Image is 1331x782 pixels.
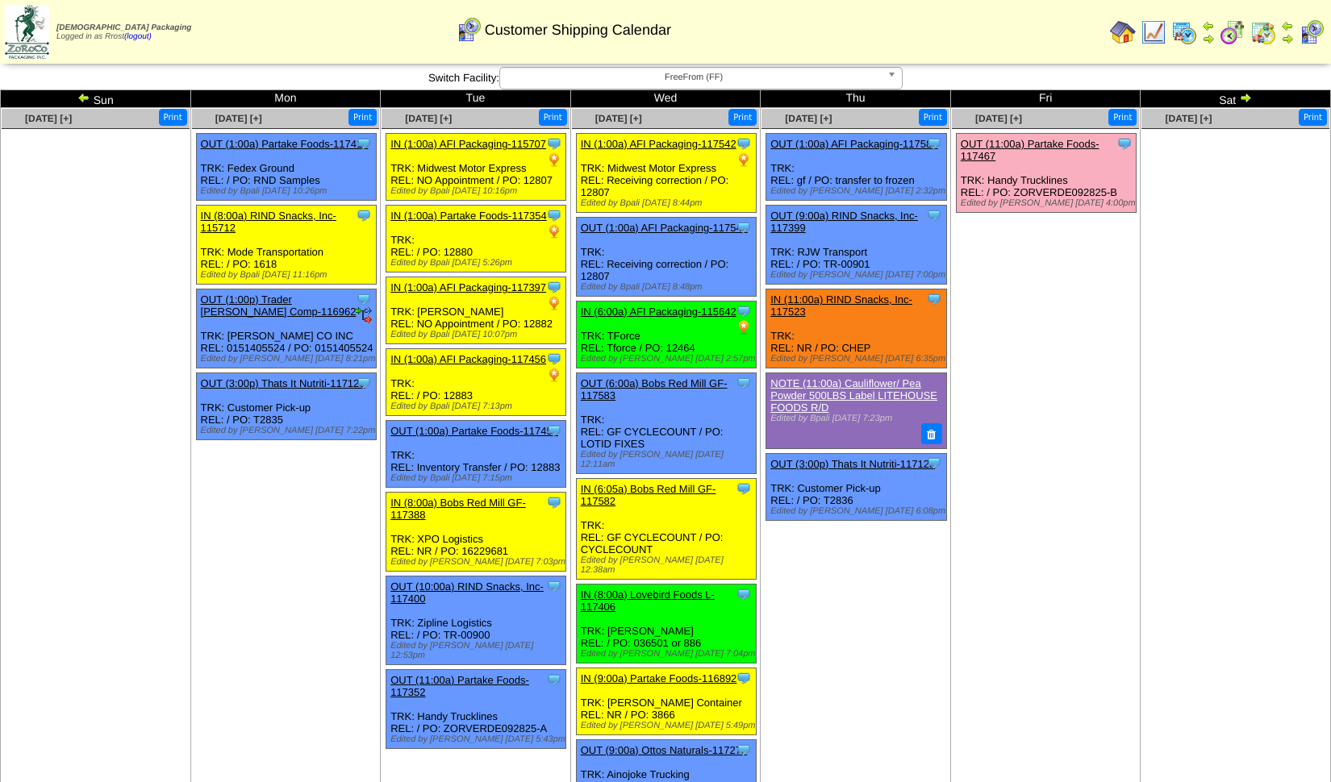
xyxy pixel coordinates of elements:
[766,289,946,368] div: TRK: REL: NR / PO: CHEP
[405,113,452,124] a: [DATE] [+]
[1281,32,1294,45] img: arrowright.gif
[546,367,562,383] img: PO
[1141,19,1166,45] img: line_graph.gif
[950,90,1141,108] td: Fri
[581,138,736,150] a: IN (1:00a) AFI Packaging-117542
[1,90,191,108] td: Sun
[926,455,942,471] img: Tooltip
[1202,32,1215,45] img: arrowright.gif
[736,219,752,235] img: Tooltip
[581,282,756,292] div: Edited by Bpali [DATE] 8:48pm
[921,423,942,444] button: Delete Note
[390,330,565,339] div: Edited by Bpali [DATE] 10:07pm
[546,152,562,168] img: PO
[919,109,947,126] button: Print
[581,589,715,613] a: IN (8:00a) Lovebird Foods L-117406
[736,135,752,152] img: Tooltip
[926,135,942,152] img: Tooltip
[576,373,756,474] div: TRK: REL: GF CYCLECOUNT / PO: LOTID FIXES
[770,354,945,364] div: Edited by [PERSON_NAME] [DATE] 6:35pm
[770,458,935,470] a: OUT (3:00p) Thats It Nutriti-117125
[386,134,566,201] div: TRK: Midwest Motor Express REL: NO Appointment / PO: 12807
[1171,19,1197,45] img: calendarprod.gif
[975,113,1022,124] span: [DATE] [+]
[356,307,372,323] img: EDI
[546,279,562,295] img: Tooltip
[581,672,737,684] a: IN (9:00a) Partake Foods-116892
[390,473,565,483] div: Edited by Bpali [DATE] 7:15pm
[390,734,565,744] div: Edited by [PERSON_NAME] [DATE] 5:43pm
[961,198,1136,208] div: Edited by [PERSON_NAME] [DATE] 4:00pm
[201,138,369,150] a: OUT (1:00a) Partake Foods-117416
[390,186,565,196] div: Edited by Bpali [DATE] 10:16pm
[390,138,546,150] a: IN (1:00a) AFI Packaging-115707
[1108,109,1137,126] button: Print
[1250,19,1276,45] img: calendarinout.gif
[1141,90,1331,108] td: Sat
[390,281,546,293] a: IN (1:00a) AFI Packaging-117397
[1116,135,1133,152] img: Tooltip
[386,493,566,572] div: TRK: XPO Logistics REL: NR / PO: 16229681
[736,586,752,602] img: Tooltip
[546,494,562,510] img: Tooltip
[56,23,191,41] span: Logged in as Rrost
[770,414,939,423] div: Edited by Bpali [DATE] 7:23pm
[196,373,376,440] div: TRK: Customer Pick-up REL: / PO: T2835
[390,557,565,567] div: Edited by [PERSON_NAME] [DATE] 7:03pm
[539,109,567,126] button: Print
[201,293,357,318] a: OUT (1:00p) Trader [PERSON_NAME] Comp-116962
[456,17,482,43] img: calendarcustomer.gif
[356,207,372,223] img: Tooltip
[581,222,748,234] a: OUT (1:00a) AFI Packaging-117543
[386,576,566,665] div: TRK: Zipline Logistics REL: / PO: TR-00900
[1165,113,1212,124] a: [DATE] [+]
[766,453,946,520] div: TRK: Customer Pick-up REL: / PO: T2836
[381,90,571,108] td: Tue
[356,375,372,391] img: Tooltip
[1299,109,1327,126] button: Print
[736,303,752,319] img: Tooltip
[1239,91,1252,104] img: arrowright.gif
[736,152,752,168] img: PO
[196,289,376,368] div: TRK: [PERSON_NAME] CO INC REL: 0151405524 / PO: 0151405524
[201,210,336,234] a: IN (8:00a) RIND Snacks, Inc-115712
[201,377,365,389] a: OUT (3:00p) Thats It Nutriti-117126
[770,138,937,150] a: OUT (1:00a) AFI Packaging-117586
[576,479,756,580] div: TRK: REL: GF CYCLECOUNT / PO: CYCLECOUNT
[546,672,562,688] img: Tooltip
[581,198,756,208] div: Edited by Bpali [DATE] 8:44pm
[390,353,546,365] a: IN (1:00a) AFI Packaging-117456
[25,113,72,124] span: [DATE] [+]
[736,480,752,497] img: Tooltip
[546,351,562,367] img: Tooltip
[581,306,736,318] a: IN (6:00a) AFI Packaging-115642
[1220,19,1245,45] img: calendarblend.gif
[581,354,756,364] div: Edited by [PERSON_NAME] [DATE] 2:57pm
[201,426,376,435] div: Edited by [PERSON_NAME] [DATE] 7:22pm
[201,270,376,280] div: Edited by Bpali [DATE] 11:16pm
[196,206,376,285] div: TRK: Mode Transportation REL: / PO: 1618
[770,293,912,318] a: IN (11:00a) RIND Snacks, Inc-117523
[356,291,372,307] img: Tooltip
[785,113,832,124] a: [DATE] [+]
[159,109,187,126] button: Print
[215,113,262,124] a: [DATE] [+]
[1202,19,1215,32] img: arrowleft.gif
[386,670,566,749] div: TRK: Handy Trucklines REL: / PO: ZORVERDE092825-A
[386,277,566,344] div: TRK: [PERSON_NAME] REL: NO Appointment / PO: 12882
[77,91,90,104] img: arrowleft.gif
[485,22,671,39] span: Customer Shipping Calendar
[581,744,747,756] a: OUT (9:00a) Ottos Naturals-117278
[576,218,756,297] div: TRK: REL: Receiving correction / PO: 12807
[390,497,526,521] a: IN (8:00a) Bobs Red Mill GF-117388
[766,206,946,285] div: TRK: RJW Transport REL: / PO: TR-00901
[770,270,945,280] div: Edited by [PERSON_NAME] [DATE] 7:00pm
[728,109,757,126] button: Print
[576,668,756,735] div: TRK: [PERSON_NAME] Container REL: NR / PO: 3866
[581,377,728,401] a: OUT (6:00a) Bobs Red Mill GF-117583
[1281,19,1294,32] img: arrowleft.gif
[576,134,756,213] div: TRK: Midwest Motor Express REL: Receiving correction / PO: 12807
[1299,19,1325,45] img: calendarcustomer.gif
